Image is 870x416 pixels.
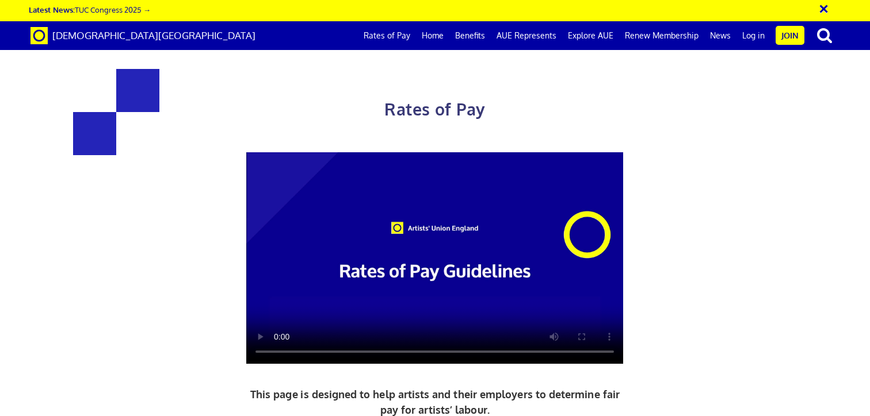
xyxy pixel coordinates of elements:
[29,5,75,14] strong: Latest News:
[491,21,562,50] a: AUE Represents
[562,21,619,50] a: Explore AUE
[704,21,737,50] a: News
[416,21,449,50] a: Home
[358,21,416,50] a: Rates of Pay
[449,21,491,50] a: Benefits
[384,99,485,120] span: Rates of Pay
[619,21,704,50] a: Renew Membership
[776,26,804,45] a: Join
[807,23,842,47] button: search
[52,29,255,41] span: [DEMOGRAPHIC_DATA][GEOGRAPHIC_DATA]
[29,5,151,14] a: Latest News:TUC Congress 2025 →
[737,21,770,50] a: Log in
[22,21,264,50] a: Brand [DEMOGRAPHIC_DATA][GEOGRAPHIC_DATA]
